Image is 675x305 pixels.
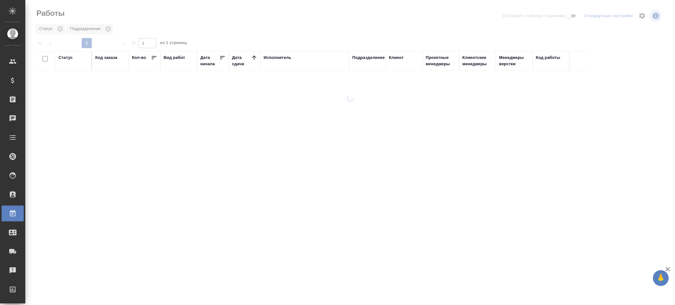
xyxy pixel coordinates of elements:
div: Код заказа [95,54,117,61]
div: Дата сдачи [232,54,251,67]
div: Дата начала [200,54,219,67]
button: 🙏 [653,270,669,286]
div: Кол-во [132,54,146,61]
div: Подразделение [352,54,385,61]
div: Клиентские менеджеры [462,54,493,67]
div: Исполнитель [264,54,291,61]
div: Вид работ [164,54,185,61]
div: Код работы [536,54,560,61]
span: 🙏 [655,271,666,285]
div: Проектные менеджеры [426,54,456,67]
div: Клиент [389,54,403,61]
div: Статус [59,54,73,61]
div: Менеджеры верстки [499,54,529,67]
